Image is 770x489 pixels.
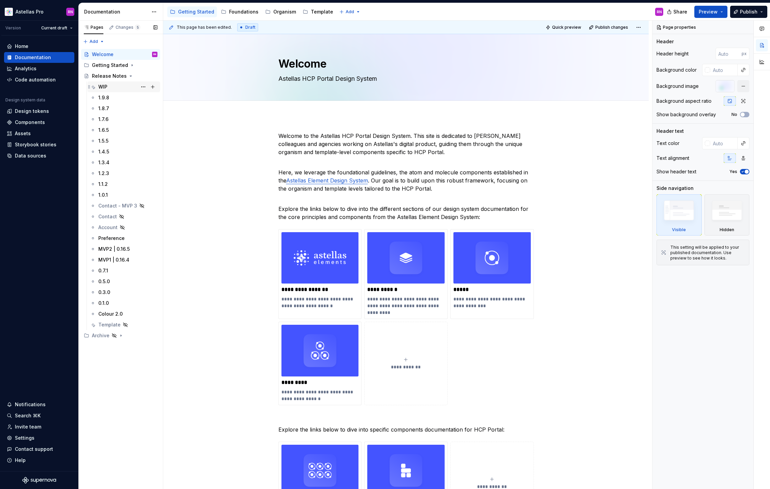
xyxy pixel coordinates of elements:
[178,8,214,15] div: Getting Started
[98,105,109,112] div: 1.8.7
[311,8,333,15] div: Template
[98,192,108,198] div: 1.0.1
[92,51,114,58] div: Welcome
[453,232,531,284] img: 70792bd7-5d66-457d-b243-499174d84963.png
[98,94,109,101] div: 1.9.8
[277,73,532,84] textarea: Astellas HCP Portal Design System
[88,157,160,168] a: 1.3.4
[367,232,445,284] img: 0ecf79a9-564a-483e-9919-1db4326feb5a.png
[218,6,261,17] a: Foundations
[4,52,74,63] a: Documentation
[4,74,74,85] a: Code automation
[15,54,51,61] div: Documentation
[278,160,534,193] p: Here, we leverage the foundational guidelines, the atom and molecule components established in th...
[88,298,160,309] a: 0.1.0
[98,289,110,296] div: 0.3.0
[98,213,117,220] div: Contact
[229,8,258,15] div: Foundations
[15,119,45,126] div: Components
[88,244,160,254] a: MVP2 | 0.16.5
[273,8,296,15] div: Organism
[92,332,109,339] div: Archive
[346,9,354,15] span: Add
[742,51,747,56] p: px
[4,150,74,161] a: Data sources
[15,141,56,148] div: Storybook stories
[656,185,694,192] div: Side navigation
[22,477,56,484] svg: Supernova Logo
[41,25,67,31] span: Current draft
[595,25,628,30] span: Publish changes
[4,128,74,139] a: Assets
[135,25,140,30] span: 5
[694,6,727,18] button: Preview
[84,8,148,15] div: Documentation
[337,7,363,17] button: Add
[286,177,368,184] a: Astellas Element Design System
[740,8,757,15] span: Publish
[38,23,76,33] button: Current draft
[98,224,118,231] div: Account
[16,8,44,15] div: Astellas Pro
[88,125,160,136] a: 1.6.5
[167,6,217,17] a: Getting Started
[656,168,696,175] div: Show header text
[656,140,679,147] div: Text color
[5,97,45,103] div: Design system data
[15,423,41,430] div: Invite team
[88,92,160,103] a: 1.9.8
[656,67,697,73] div: Background color
[153,51,156,58] div: RN
[98,83,107,90] div: WIP
[98,170,109,177] div: 1.2.3
[15,130,31,137] div: Assets
[98,202,137,209] div: Contact - MVP 3
[88,168,160,179] a: 1.2.3
[277,56,532,72] textarea: Welcome
[15,435,34,441] div: Settings
[656,194,702,236] div: Visible
[15,412,41,419] div: Search ⌘K
[88,81,160,92] a: WIP
[90,39,98,44] span: Add
[88,190,160,200] a: 1.0.1
[88,114,160,125] a: 1.7.6
[4,117,74,128] a: Components
[15,108,49,115] div: Design tokens
[81,60,160,71] div: Getting Started
[245,25,255,30] span: Draft
[98,311,123,317] div: Colour 2.0
[278,425,534,434] p: Explore the links below to dive into specific components documentation for HCP Portal:
[81,330,160,341] div: Archive
[656,155,689,162] div: Text alignment
[656,98,712,104] div: Background aspect ratio
[281,232,359,284] img: ac35f9c0-e971-4b5c-8bd1-76be1fcd74cb.png
[4,399,74,410] button: Notifications
[15,43,28,50] div: Home
[587,23,631,32] button: Publish changes
[98,116,108,123] div: 1.7.6
[81,49,160,60] a: WelcomeRN
[5,8,13,16] img: b2369ad3-f38c-46c1-b2a2-f2452fdbdcd2.png
[730,6,767,18] button: Publish
[88,103,160,114] a: 1.8.7
[98,148,109,155] div: 1.4.5
[278,197,534,221] p: Explore the links below to dive into the different sections of our design system documentation fo...
[15,401,46,408] div: Notifications
[672,227,686,233] div: Visible
[656,128,684,135] div: Header text
[15,152,46,159] div: Data sources
[731,112,737,117] label: No
[664,6,692,18] button: Share
[4,421,74,432] a: Invite team
[656,38,674,45] div: Header
[300,6,336,17] a: Template
[98,300,109,307] div: 0.1.0
[88,222,160,233] a: Account
[1,4,77,19] button: Astellas ProRN
[4,41,74,52] a: Home
[4,139,74,150] a: Storybook stories
[15,446,53,453] div: Contact support
[15,65,36,72] div: Analytics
